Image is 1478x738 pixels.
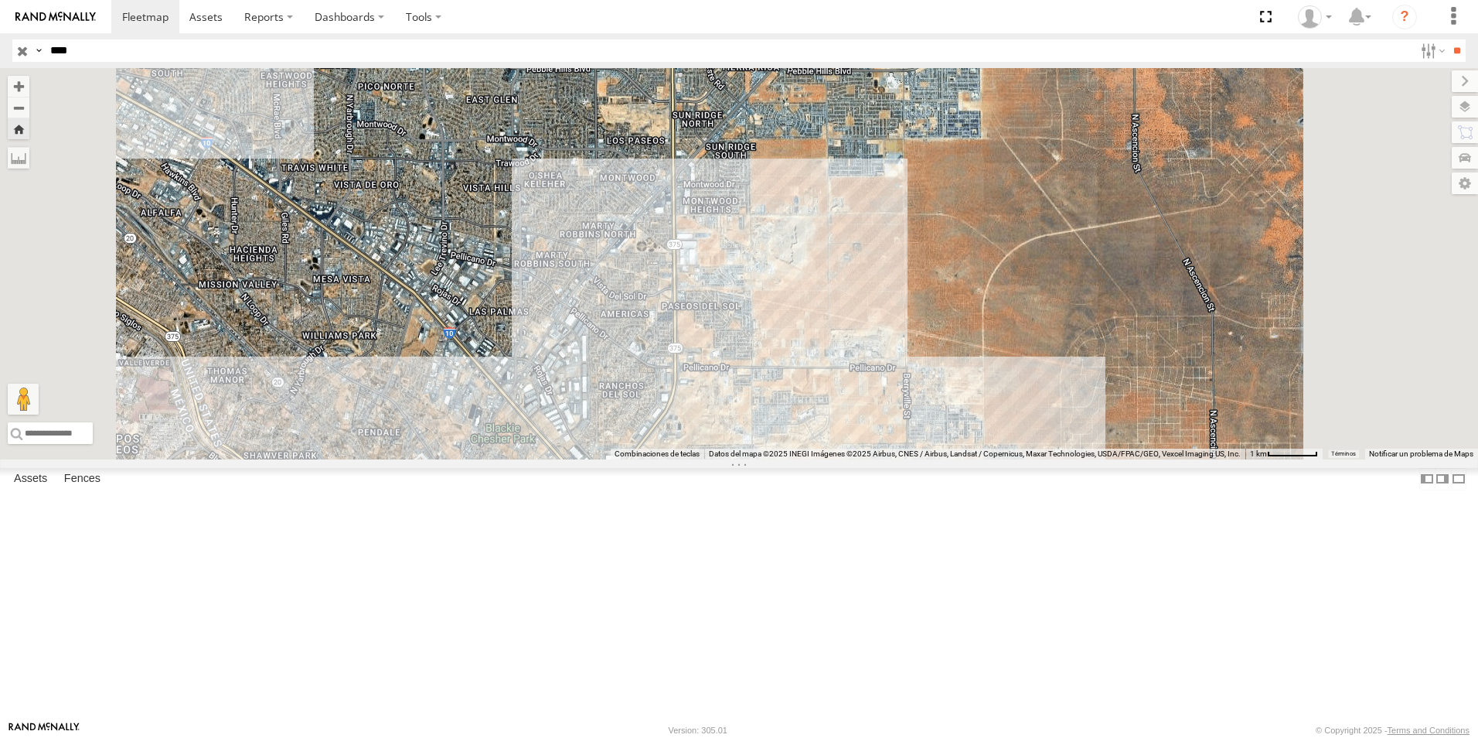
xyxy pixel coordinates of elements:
[1369,449,1473,458] a: Notificar un problema de Maps
[8,118,29,139] button: Zoom Home
[8,147,29,169] label: Measure
[6,468,55,490] label: Assets
[1245,449,1323,460] button: Escala del mapa: 1 km por 62 píxeles
[9,723,80,738] a: Visit our Website
[8,384,39,415] button: Arrastra al hombrecito al mapa para abrir Street View
[8,76,29,97] button: Zoom in
[1388,726,1469,735] a: Terms and Conditions
[615,449,700,460] button: Combinaciones de teclas
[1452,173,1478,194] label: Map Settings
[1415,39,1448,62] label: Search Filter Options
[1292,5,1337,29] div: Zulma Brisa Rios
[669,726,727,735] div: Version: 305.01
[1250,449,1267,458] span: 1 km
[1435,468,1450,490] label: Dock Summary Table to the Right
[1316,726,1469,735] div: © Copyright 2025 -
[15,12,96,22] img: rand-logo.svg
[1451,468,1466,490] label: Hide Summary Table
[56,468,108,490] label: Fences
[32,39,45,62] label: Search Query
[1419,468,1435,490] label: Dock Summary Table to the Left
[8,97,29,118] button: Zoom out
[1392,5,1417,29] i: ?
[709,449,1241,458] span: Datos del mapa ©2025 INEGI Imágenes ©2025 Airbus, CNES / Airbus, Landsat / Copernicus, Maxar Tech...
[1331,451,1356,457] a: Términos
